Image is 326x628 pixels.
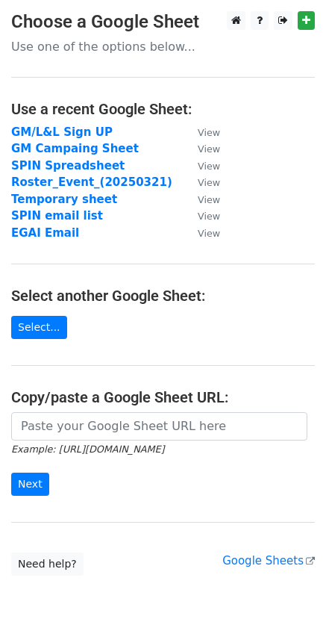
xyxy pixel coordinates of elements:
a: Need help? [11,553,84,576]
small: View [198,194,220,205]
a: EGAI Email [11,226,79,240]
a: SPIN email list [11,209,103,223]
input: Paste your Google Sheet URL here [11,412,307,441]
small: View [198,127,220,138]
a: Google Sheets [222,554,315,568]
h4: Select another Google Sheet: [11,287,315,305]
small: View [198,211,220,222]
small: View [198,161,220,172]
small: View [198,143,220,155]
a: View [183,142,220,155]
a: View [183,226,220,240]
a: GM/L&L Sign UP [11,125,113,139]
a: View [183,209,220,223]
p: Use one of the options below... [11,39,315,55]
a: View [183,193,220,206]
a: SPIN Spreadsheet [11,159,125,172]
a: View [183,159,220,172]
input: Next [11,473,49,496]
a: View [183,125,220,139]
small: Example: [URL][DOMAIN_NAME] [11,444,164,455]
a: Roster_Event_(20250321) [11,175,172,189]
small: View [198,177,220,188]
h4: Use a recent Google Sheet: [11,100,315,118]
iframe: Chat Widget [251,556,326,628]
a: View [183,175,220,189]
a: Temporary sheet [11,193,117,206]
small: View [198,228,220,239]
h3: Choose a Google Sheet [11,11,315,33]
h4: Copy/paste a Google Sheet URL: [11,388,315,406]
a: Select... [11,316,67,339]
a: GM Campaing Sheet [11,142,139,155]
